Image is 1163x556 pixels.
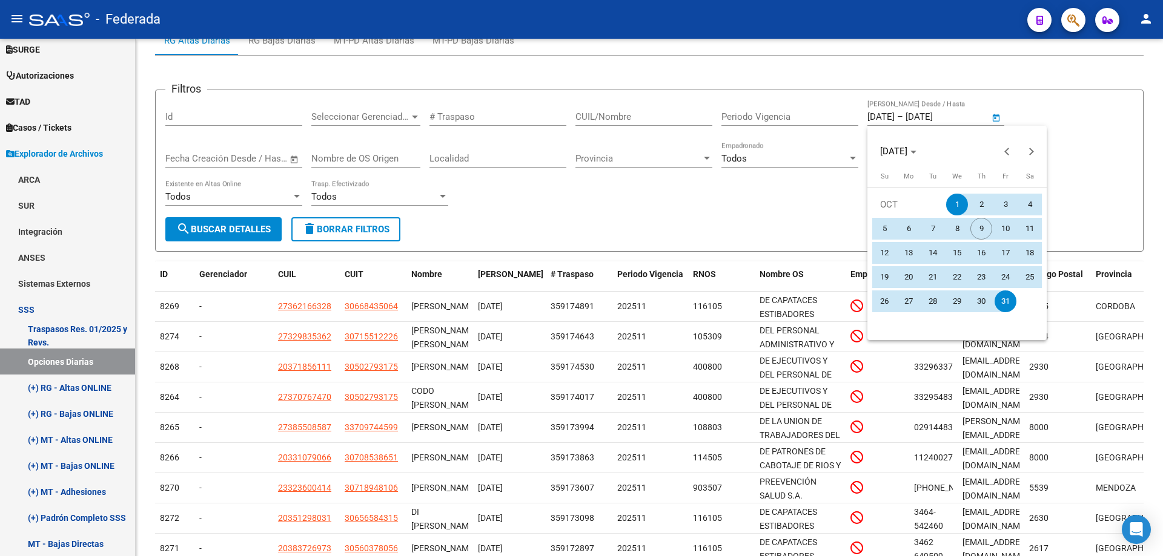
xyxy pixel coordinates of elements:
[1026,172,1034,180] span: Sa
[946,290,968,312] span: 29
[1018,217,1042,241] button: October 11, 2025
[945,217,969,241] button: October 8, 2025
[898,218,919,240] span: 6
[945,192,969,217] button: October 1, 2025
[970,194,992,215] span: 2
[873,242,895,264] span: 12
[993,265,1018,289] button: October 24, 2025
[898,266,919,288] span: 20
[872,192,945,217] td: OCT
[945,265,969,289] button: October 22, 2025
[970,266,992,288] span: 23
[1018,265,1042,289] button: October 25, 2025
[929,172,936,180] span: Tu
[995,266,1016,288] span: 24
[898,242,919,264] span: 13
[993,192,1018,217] button: October 3, 2025
[978,172,986,180] span: Th
[881,172,889,180] span: Su
[1002,172,1009,180] span: Fr
[921,217,945,241] button: October 7, 2025
[921,241,945,265] button: October 14, 2025
[873,266,895,288] span: 19
[922,242,944,264] span: 14
[873,290,895,312] span: 26
[872,241,896,265] button: October 12, 2025
[922,266,944,288] span: 21
[922,218,944,240] span: 7
[1122,515,1151,544] div: Open Intercom Messenger
[993,241,1018,265] button: October 17, 2025
[995,139,1019,163] button: Previous month
[873,218,895,240] span: 5
[993,217,1018,241] button: October 10, 2025
[1019,139,1044,163] button: Next month
[946,194,968,215] span: 1
[993,289,1018,313] button: October 31, 2025
[969,265,993,289] button: October 23, 2025
[872,217,896,241] button: October 5, 2025
[969,289,993,313] button: October 30, 2025
[898,290,919,312] span: 27
[970,242,992,264] span: 16
[1019,266,1041,288] span: 25
[1018,192,1042,217] button: October 4, 2025
[969,192,993,217] button: October 2, 2025
[969,217,993,241] button: October 9, 2025
[904,172,913,180] span: Mo
[946,242,968,264] span: 15
[1018,241,1042,265] button: October 18, 2025
[872,289,896,313] button: October 26, 2025
[880,146,907,157] span: [DATE]
[896,289,921,313] button: October 27, 2025
[921,265,945,289] button: October 21, 2025
[969,241,993,265] button: October 16, 2025
[995,242,1016,264] span: 17
[970,218,992,240] span: 9
[945,289,969,313] button: October 29, 2025
[1019,242,1041,264] span: 18
[952,172,962,180] span: We
[946,266,968,288] span: 22
[1019,194,1041,215] span: 4
[970,290,992,312] span: 30
[995,218,1016,240] span: 10
[896,217,921,241] button: October 6, 2025
[875,140,921,162] button: Choose month and year
[872,265,896,289] button: October 19, 2025
[922,290,944,312] span: 28
[995,194,1016,215] span: 3
[896,241,921,265] button: October 13, 2025
[1019,218,1041,240] span: 11
[896,265,921,289] button: October 20, 2025
[945,241,969,265] button: October 15, 2025
[921,289,945,313] button: October 28, 2025
[995,290,1016,312] span: 31
[946,218,968,240] span: 8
